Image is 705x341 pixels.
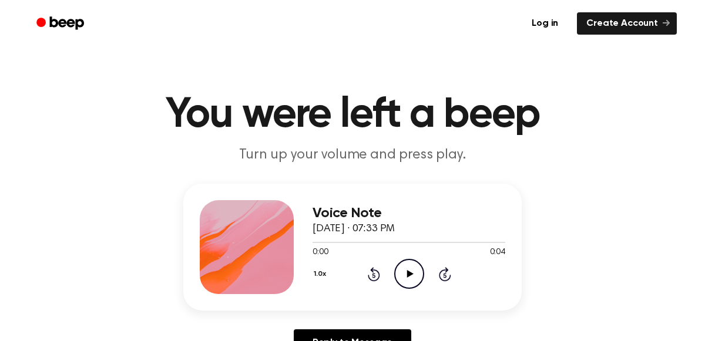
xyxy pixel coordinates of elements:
a: Log in [520,10,570,37]
a: Create Account [577,12,677,35]
h1: You were left a beep [52,94,653,136]
p: Turn up your volume and press play. [127,146,578,165]
span: 0:04 [490,247,505,259]
span: 0:00 [313,247,328,259]
h3: Voice Note [313,205,505,221]
span: [DATE] · 07:33 PM [313,224,395,234]
button: 1.0x [313,264,330,284]
a: Beep [28,12,95,35]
